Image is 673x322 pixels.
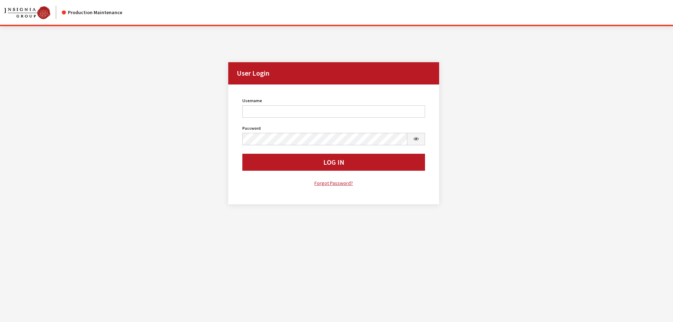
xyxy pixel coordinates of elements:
img: Catalog Maintenance [4,6,50,19]
a: Insignia Group logo [4,6,62,19]
div: Production Maintenance [62,9,122,16]
label: Username [242,98,262,104]
label: Password [242,125,261,131]
h2: User Login [228,62,439,84]
button: Show Password [407,133,425,145]
button: Log In [242,154,425,171]
a: Forgot Password? [242,179,425,187]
